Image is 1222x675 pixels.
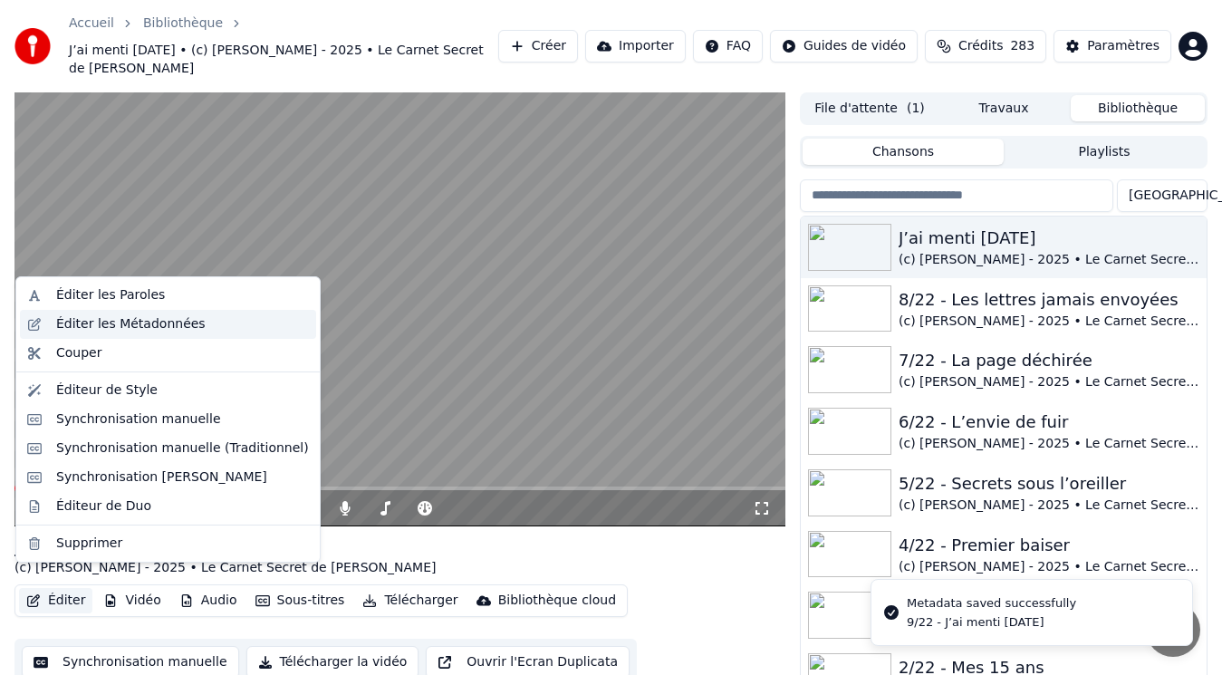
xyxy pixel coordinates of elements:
[56,410,221,429] div: Synchronisation manuelle
[172,588,245,613] button: Audio
[69,14,114,33] a: Accueil
[69,14,498,78] nav: breadcrumb
[14,559,436,577] div: (c) [PERSON_NAME] - 2025 • Le Carnet Secret de [PERSON_NAME]
[899,313,1199,331] div: (c) [PERSON_NAME] - 2025 • Le Carnet Secret de [PERSON_NAME]
[14,534,436,559] div: J’ai menti [DATE]
[1004,139,1205,165] button: Playlists
[803,139,1004,165] button: Chansons
[248,588,352,613] button: Sous-titres
[143,14,223,33] a: Bibliothèque
[96,588,168,613] button: Vidéo
[498,592,616,610] div: Bibliothèque cloud
[937,95,1071,121] button: Travaux
[69,42,498,78] span: J’ai menti [DATE] • (c) [PERSON_NAME] - 2025 • Le Carnet Secret de [PERSON_NAME]
[899,251,1199,269] div: (c) [PERSON_NAME] - 2025 • Le Carnet Secret de [PERSON_NAME]
[907,100,925,118] span: ( 1 )
[958,37,1003,55] span: Crédits
[1071,95,1205,121] button: Bibliothèque
[899,348,1199,373] div: 7/22 - La page déchirée
[56,497,151,516] div: Éditeur de Duo
[693,30,763,63] button: FAQ
[899,471,1199,497] div: 5/22 - Secrets sous l’oreiller
[585,30,686,63] button: Importer
[56,286,165,304] div: Éditer les Paroles
[899,435,1199,453] div: (c) [PERSON_NAME] - 2025 • Le Carnet Secret de [PERSON_NAME]
[1010,37,1034,55] span: 283
[925,30,1046,63] button: Crédits283
[770,30,918,63] button: Guides de vidéo
[498,30,578,63] button: Créer
[899,558,1199,576] div: (c) [PERSON_NAME] - 2025 • Le Carnet Secret de [PERSON_NAME]
[56,439,309,458] div: Synchronisation manuelle (Traditionnel)
[1087,37,1159,55] div: Paramètres
[14,28,51,64] img: youka
[899,373,1199,391] div: (c) [PERSON_NAME] - 2025 • Le Carnet Secret de [PERSON_NAME]
[56,381,158,400] div: Éditeur de Style
[355,588,465,613] button: Télécharger
[899,533,1199,558] div: 4/22 - Premier baiser
[899,226,1199,251] div: J’ai menti [DATE]
[907,594,1076,612] div: Metadata saved successfully
[19,588,92,613] button: Éditer
[907,614,1076,631] div: 9/22 - J’ai menti [DATE]
[899,410,1199,435] div: 6/22 - L’envie de fuir
[56,344,101,362] div: Couper
[803,95,937,121] button: File d'attente
[56,468,267,487] div: Synchronisation [PERSON_NAME]
[1054,30,1171,63] button: Paramètres
[899,287,1199,313] div: 8/22 - Les lettres jamais envoyées
[56,315,206,333] div: Éditer les Métadonnées
[56,535,122,553] div: Supprimer
[899,497,1199,515] div: (c) [PERSON_NAME] - 2025 • Le Carnet Secret de [PERSON_NAME]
